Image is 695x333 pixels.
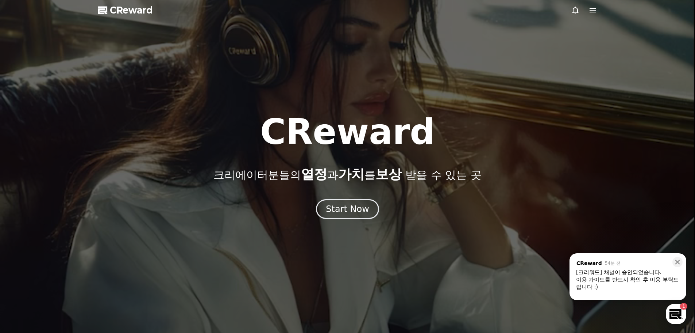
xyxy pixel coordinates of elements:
[316,207,379,213] a: Start Now
[110,4,153,16] span: CReward
[98,4,153,16] a: CReward
[260,114,435,150] h1: CReward
[316,199,379,219] button: Start Now
[301,167,327,182] span: 열정
[338,167,364,182] span: 가치
[375,167,402,182] span: 보상
[213,167,481,182] p: 크리에이터분들의 과 를 받을 수 있는 곳
[326,203,369,215] div: Start Now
